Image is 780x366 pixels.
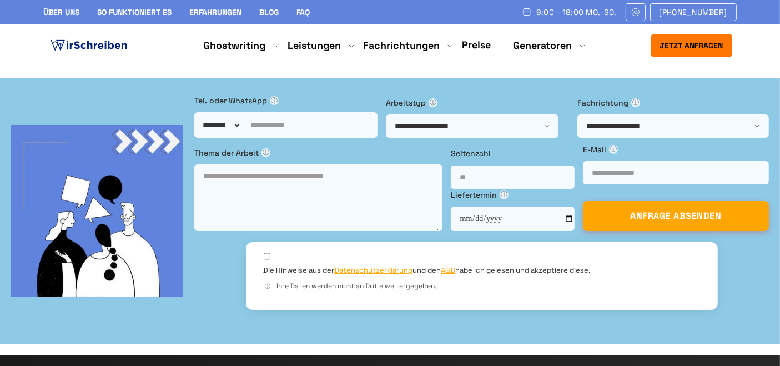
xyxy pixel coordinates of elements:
img: logo ghostwriter-österreich [48,37,129,54]
button: Jetzt anfragen [651,34,732,57]
button: ANFRAGE ABSENDEN [583,201,769,231]
label: Die Hinweise aus der und den habe ich gelesen und akzeptiere diese. [264,265,591,275]
a: Leistungen [288,39,341,52]
div: Ihre Daten werden nicht an Dritte weitergegeben. [264,281,700,292]
a: Datenschutzerklärung [335,265,413,275]
a: FAQ [297,7,310,17]
a: Erfahrungen [190,7,242,17]
span: 9:00 - 18:00 Mo.-So. [536,8,617,17]
label: Liefertermin [451,189,575,201]
span: [PHONE_NUMBER] [660,8,727,17]
a: Blog [260,7,279,17]
a: Generatoren [514,39,572,52]
img: Email [631,8,641,17]
a: [PHONE_NUMBER] [650,3,737,21]
label: Seitenzahl [451,147,575,159]
span: ⓘ [261,148,270,157]
span: ⓘ [429,98,437,107]
a: Ghostwriting [204,39,266,52]
label: Arbeitstyp [386,97,569,109]
a: Preise [462,38,491,51]
a: AGB [441,265,456,275]
span: ⓘ [500,190,509,199]
label: Thema der Arbeit [194,147,442,159]
a: Über uns [44,7,80,17]
span: ⓘ [609,145,618,154]
a: So funktioniert es [98,7,172,17]
img: bg [11,125,183,297]
span: ⓘ [264,282,273,291]
a: Fachrichtungen [364,39,440,52]
label: Fachrichtung [577,97,769,109]
span: ⓘ [270,96,279,105]
label: Tel. oder WhatsApp [194,94,378,107]
img: Schedule [522,7,532,16]
label: E-Mail [583,143,769,156]
span: ⓘ [631,98,640,107]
